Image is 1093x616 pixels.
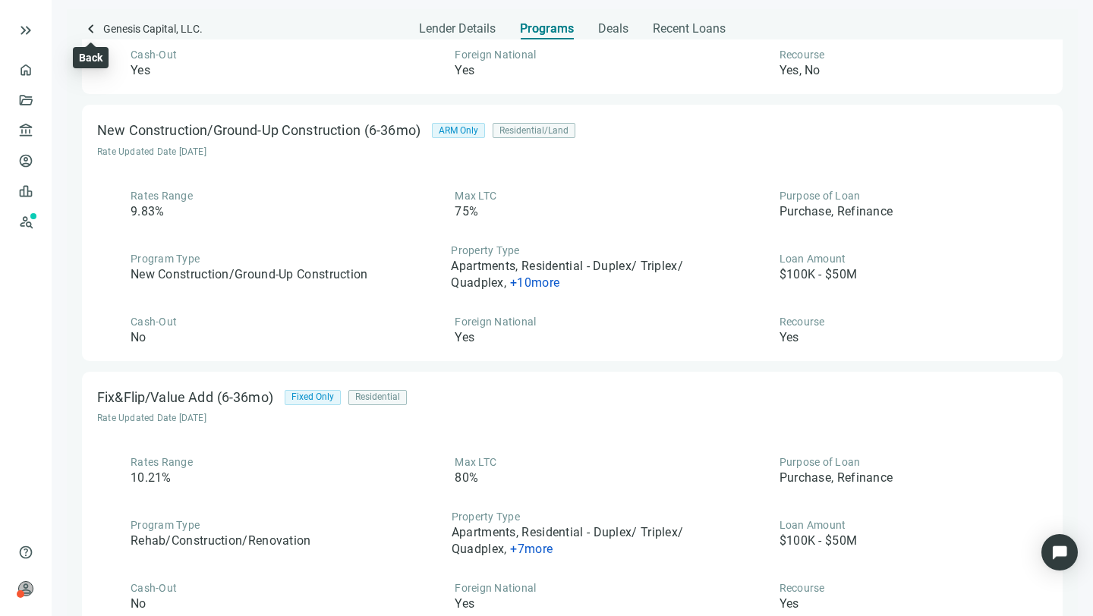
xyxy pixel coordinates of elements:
[291,390,334,404] span: Fixed Only
[213,387,285,408] div: (6-36mo)
[131,582,177,594] span: Cash-Out
[780,190,861,202] span: Purpose of Loan
[131,266,368,283] article: New Construction/Ground-Up Construction
[455,203,478,220] article: 75%
[97,146,598,158] article: Rate Updated Date [DATE]
[97,390,213,405] div: Fix&Flip/Value Add
[493,123,575,138] div: Residential/Land
[131,316,177,328] span: Cash-Out
[97,123,361,138] div: New Construction/Ground-Up Construction
[131,519,200,531] span: Program Type
[455,456,496,468] span: Max LTC
[131,49,177,61] span: Cash-Out
[780,519,846,531] span: Loan Amount
[131,190,193,202] span: Rates Range
[520,21,574,36] span: Programs
[780,456,861,468] span: Purpose of Loan
[780,203,893,220] article: Purchase, Refinance
[131,62,150,79] article: Yes
[455,190,496,202] span: Max LTC
[455,470,478,486] article: 80%
[131,329,146,346] article: No
[455,49,536,61] span: Foreign National
[18,123,29,138] span: account_balance
[455,596,474,612] article: Yes
[419,21,496,36] span: Lender Details
[780,582,825,594] span: Recourse
[451,244,519,256] span: Property Type
[780,266,858,283] article: $100K - $50M
[79,50,102,65] div: Back
[1041,534,1078,570] div: Open Intercom Messenger
[131,203,165,220] article: 9.83%
[653,21,726,36] span: Recent Loans
[82,20,100,40] a: keyboard_arrow_left
[598,21,628,36] span: Deals
[455,62,474,79] article: Yes
[18,545,33,560] span: help
[455,582,536,594] span: Foreign National
[780,316,825,328] span: Recourse
[780,596,799,612] article: Yes
[18,581,33,596] span: person
[780,533,858,549] article: $100K - $50M
[348,390,407,405] div: Residential
[439,124,478,138] span: ARM Only
[17,21,35,39] button: keyboard_double_arrow_right
[780,62,821,79] article: Yes, No
[510,542,553,556] span: + 7 more
[131,456,193,468] span: Rates Range
[452,511,520,523] span: Property Type
[131,253,200,265] span: Program Type
[780,329,799,346] article: Yes
[455,329,474,346] article: Yes
[780,470,893,486] article: Purchase, Refinance
[131,596,146,612] article: No
[131,470,172,486] article: 10.21%
[361,120,432,141] div: (6-36mo)
[103,20,203,40] span: Genesis Capital, LLC.
[452,525,684,556] span: Apartments, Residential - Duplex/ Triplex/ Quadplex ,
[780,49,825,61] span: Recourse
[82,20,100,38] span: keyboard_arrow_left
[451,259,683,290] span: Apartments, Residential - Duplex/ Triplex/ Quadplex ,
[510,275,559,290] span: + 10 more
[97,412,430,424] article: Rate Updated Date [DATE]
[780,253,846,265] span: Loan Amount
[131,533,311,549] article: Rehab/Construction/Renovation
[455,316,536,328] span: Foreign National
